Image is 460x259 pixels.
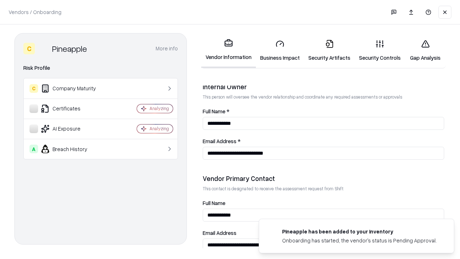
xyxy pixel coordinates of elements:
div: Company Maturity [29,84,115,93]
div: C [29,84,38,93]
div: Pineapple has been added to your inventory [282,228,437,235]
label: Full Name [203,200,444,206]
p: Vendors / Onboarding [9,8,61,16]
img: pineappleenergy.com [268,228,276,236]
div: Internal Owner [203,82,444,91]
p: This person will oversee the vendor relationship and coordinate any required assessments or appro... [203,94,444,100]
div: A [29,145,38,153]
a: Vendor Information [201,33,256,68]
img: Pineapple [38,43,49,54]
label: Email Address [203,230,444,236]
div: AI Exposure [29,124,115,133]
a: Security Controls [355,34,405,67]
div: Certificates [29,104,115,113]
div: Vendor Primary Contact [203,174,444,183]
div: Onboarding has started, the vendor's status is Pending Approval. [282,237,437,244]
a: Gap Analysis [405,34,446,67]
a: Security Artifacts [304,34,355,67]
div: Analyzing [149,126,169,132]
button: More info [156,42,178,55]
p: This contact is designated to receive the assessment request from Shift [203,186,444,192]
div: C [23,43,35,54]
div: Breach History [29,145,115,153]
div: Risk Profile [23,64,178,72]
label: Email Address * [203,138,444,144]
div: Analyzing [149,105,169,112]
div: Pineapple [52,43,87,54]
label: Full Name * [203,109,444,114]
a: Business Impact [256,34,304,67]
